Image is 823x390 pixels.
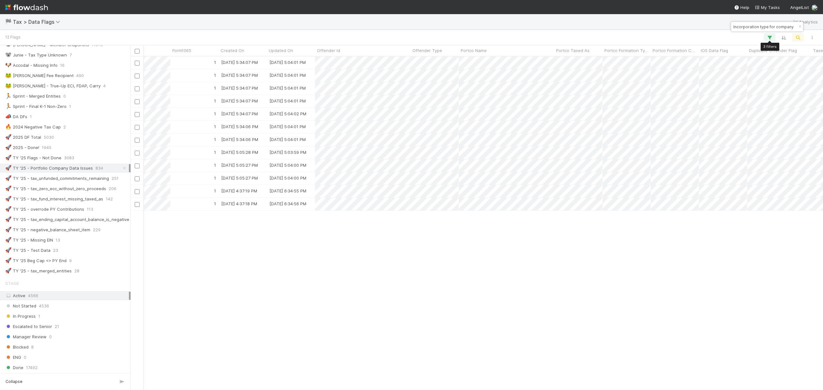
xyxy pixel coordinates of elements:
div: [DATE] 6:34:55 PM [269,188,306,194]
span: 9 [69,257,72,265]
span: 🚀 [5,247,12,253]
span: Collapse [5,379,23,385]
div: TY '25 - overrode PY Contributions [5,205,84,213]
div: [PERSON_NAME] - True-Up ECI, FDAP, Carry [5,82,101,90]
div: [DATE] 5:34:07 PM [221,59,258,66]
span: 4 [103,82,106,90]
div: 1 [214,98,216,104]
div: 1 [214,72,216,78]
span: 4536 [39,302,49,310]
div: 1 [214,188,216,194]
div: 1 [214,123,216,130]
div: 1 [214,149,216,155]
div: Sprint - Merged Entities [5,92,61,100]
span: 28 [74,267,79,275]
span: 0 [24,353,26,361]
div: DA DFs [5,113,27,121]
span: Created On [221,47,244,54]
span: 229 [93,226,101,234]
input: Toggle Row Selected [135,61,140,66]
div: TY '25 - Missing EIN [5,236,53,244]
div: Sprint - Final K-1 Non-Zero [5,102,67,111]
span: Updated On [269,47,293,54]
span: In Progress [5,312,36,320]
div: [DATE] 5:03:59 PM [269,149,306,155]
span: Escalated to Senior [5,323,52,331]
div: TY '25 - tax_merged_entities [5,267,72,275]
div: [DATE] 5:04:00 PM [269,162,306,168]
span: 113 [87,205,93,213]
span: Portco Taxed As [556,47,590,54]
span: 251 [112,174,119,182]
span: AngelList [790,5,809,10]
span: 1 [69,102,71,111]
div: TY '25 Flags - Not Done [5,154,61,162]
span: 4566 [28,293,38,298]
div: Help [734,4,749,11]
span: Blocked [5,343,29,351]
input: Search... [732,23,796,31]
div: 1 [214,162,216,168]
span: Done [5,364,23,372]
span: 0 [63,92,66,100]
span: 🔥 [5,124,12,129]
div: [PERSON_NAME] Fee Recipient [5,72,74,80]
input: Toggle Row Selected [135,86,140,91]
span: 206 [109,185,116,193]
span: 🚀 [5,227,12,232]
span: 🚀 [5,258,12,263]
span: 🚀 [5,268,12,273]
div: TY '25 - tax_ending_capital_account_balance_is_negative [5,216,129,224]
div: [DATE] 6:34:56 PM [269,200,306,207]
div: [DATE] 5:34:06 PM [221,136,258,143]
span: 🚀 [5,237,12,243]
span: Form1065 [172,47,191,54]
input: Toggle Row Selected [135,189,140,194]
input: Toggle Row Selected [135,74,140,78]
span: Offender Type [412,47,442,54]
span: 🚀 [5,134,12,140]
div: [DATE] 5:04:01 PM [269,85,306,91]
span: 🚀 [5,175,12,181]
span: 1 [38,312,40,320]
span: 🏃 [5,93,12,99]
span: 2 [63,123,66,131]
div: 1 [214,85,216,91]
span: Duplicate Offender Flag [749,47,797,54]
div: 1 [214,111,216,117]
span: 490 [76,72,84,80]
div: Junie - Tax Type Unknown [5,51,67,59]
img: logo-inverted-e16ddd16eac7371096b0.svg [5,2,48,13]
input: Toggle Row Selected [135,164,140,168]
span: ENG [5,353,21,361]
div: [DATE] 5:34:07 PM [221,111,258,117]
span: My Tasks [755,5,780,10]
span: Offender Id [317,47,340,54]
div: [DATE] 5:34:07 PM [221,98,258,104]
div: TY '25 - tax_unfunded_commitments_remaining [5,174,109,182]
div: [DATE] 5:04:01 PM [269,136,306,143]
span: 🚀 [5,155,12,160]
div: 2025 DF Total [5,133,41,141]
div: Active [5,292,129,300]
span: Portco Formation Type [604,47,649,54]
span: 🚀 [5,196,12,201]
span: 🚀 [5,217,12,222]
span: Not Started [5,302,36,310]
span: 🚀 [5,165,12,171]
span: Tax > Data Flags [13,19,63,25]
span: Portco Name [461,47,487,54]
input: Toggle Row Selected [135,138,140,143]
div: [DATE] 5:34:06 PM [221,123,258,130]
div: [DATE] 5:05:27 PM [221,162,258,168]
span: 3083 [64,154,74,162]
small: 12 Flags [5,34,21,40]
div: TY '25 - negative_balance_sheet_item [5,226,90,234]
input: Toggle Row Selected [135,112,140,117]
span: Stage [5,277,19,290]
input: Toggle Row Selected [135,176,140,181]
div: TY '25 Beg Cap <> PY End [5,257,67,265]
span: 16 [60,61,65,69]
div: [DATE] 5:04:01 PM [269,98,306,104]
span: 13 [56,236,60,244]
